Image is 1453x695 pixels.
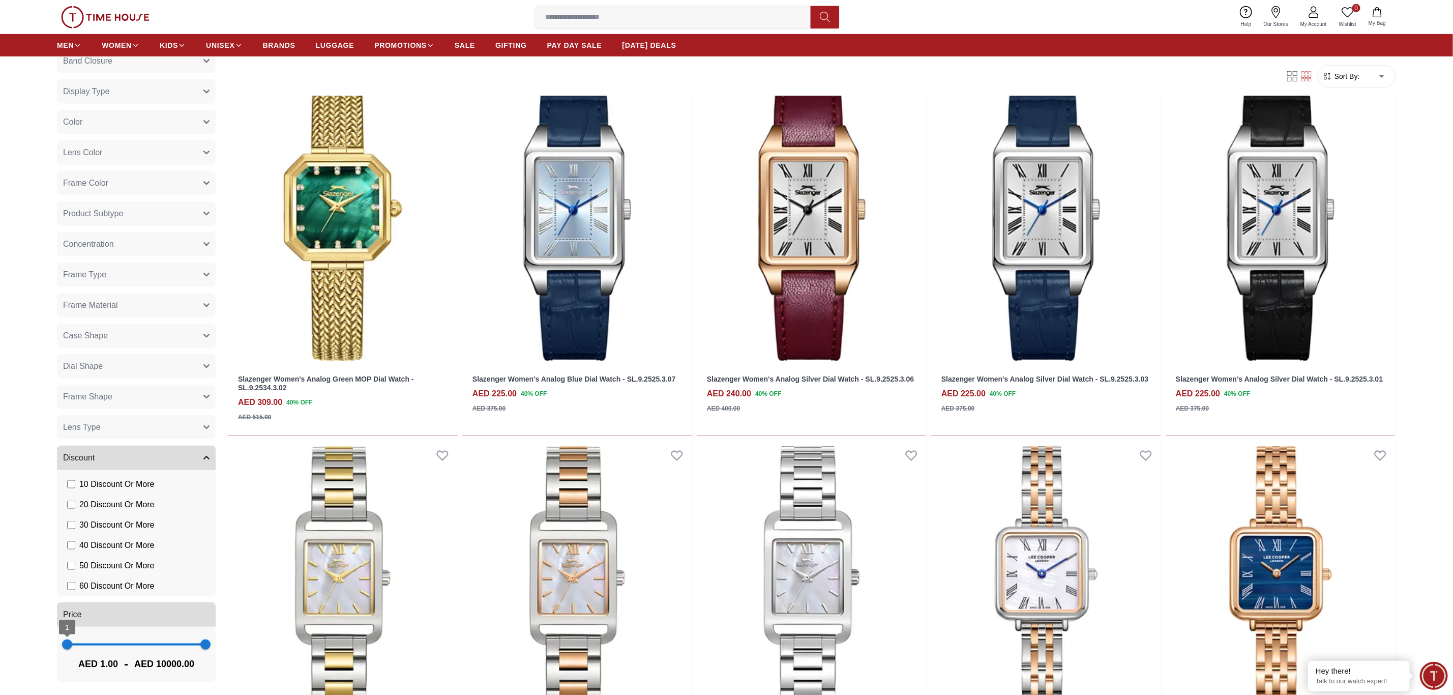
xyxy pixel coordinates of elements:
span: Band Closure [63,55,112,67]
button: Lens Color [57,140,216,165]
div: Hey there! [1316,666,1402,676]
a: SALE [455,36,475,54]
span: WOMEN [102,40,132,50]
input: 20 Discount Or More [67,501,75,509]
span: Sort By: [1332,71,1360,81]
div: AED 400.00 [707,404,740,413]
h4: AED 225.00 [1176,388,1220,400]
span: Case Shape [63,330,108,342]
span: SALE [455,40,475,50]
span: 1 [65,623,69,631]
button: Concentration [57,232,216,256]
button: Frame Shape [57,385,216,409]
span: 0 [1352,4,1360,12]
img: ... [61,6,150,28]
span: 40 % OFF [755,389,781,398]
span: Frame Material [63,299,118,311]
a: UNISEX [206,36,242,54]
a: KIDS [160,36,186,54]
span: Product Subtype [63,208,123,220]
span: AED 10000.00 [134,657,194,671]
img: Slazenger Women's Analog Silver Dial Watch - SL.9.2525.3.03 [931,74,1161,367]
span: KIDS [160,40,178,50]
span: My Bag [1365,19,1390,27]
input: 50 Discount Or More [67,562,75,570]
h4: AED 225.00 [472,388,517,400]
img: Slazenger Women's Analog Green MOP Dial Watch - SL.9.2534.3.02 [228,74,458,367]
input: 40 Discount Or More [67,541,75,549]
button: Price [57,602,216,627]
p: Talk to our watch expert! [1316,677,1402,686]
span: Dial Shape [63,360,103,372]
h4: AED 225.00 [941,388,986,400]
div: AED 375.00 [1176,404,1209,413]
span: Concentration [63,238,114,250]
span: MEN [57,40,74,50]
a: WOMEN [102,36,139,54]
span: Color [63,116,82,128]
span: 40 % OFF [286,398,312,407]
span: Lens Type [63,421,101,433]
button: Case Shape [57,324,216,348]
span: 40 % OFF [990,389,1016,398]
img: Slazenger Women's Analog Silver Dial Watch - SL.9.2525.3.01 [1166,74,1396,367]
button: Dial Shape [57,354,216,379]
span: 30 Discount Or More [79,519,155,531]
span: Help [1237,20,1256,28]
span: UNISEX [206,40,234,50]
a: Slazenger Women's Analog Silver Dial Watch - SL.9.2525.3.03 [941,375,1148,383]
button: My Bag [1362,5,1392,29]
h4: AED 240.00 [707,388,751,400]
a: PAY DAY SALE [547,36,602,54]
button: Color [57,110,216,134]
button: Band Closure [57,49,216,73]
span: PAY DAY SALE [547,40,602,50]
div: AED 515.00 [238,413,271,422]
span: 20 Discount Or More [79,499,155,511]
button: Lens Type [57,415,216,440]
input: 60 Discount Or More [67,582,75,590]
span: [DATE] DEALS [622,40,676,50]
span: Frame Type [63,269,106,281]
a: Slazenger Women's Analog Green MOP Dial Watch - SL.9.2534.3.02 [238,375,414,392]
a: Help [1235,4,1258,30]
a: 0Wishlist [1333,4,1362,30]
span: 60 Discount Or More [79,580,155,592]
a: MEN [57,36,81,54]
img: Slazenger Women's Analog Blue Dial Watch - SL.9.2525.3.07 [462,74,692,367]
span: Discount [63,452,95,464]
button: Sort By: [1322,71,1360,81]
span: Frame Color [63,177,108,189]
a: Slazenger Women's Analog Blue Dial Watch - SL.9.2525.3.07 [472,375,676,383]
a: PROMOTIONS [374,36,434,54]
span: Display Type [63,85,109,98]
a: Slazenger Women's Analog Silver Dial Watch - SL.9.2525.3.06 [707,375,914,383]
span: Our Stores [1260,20,1292,28]
a: BRANDS [263,36,295,54]
span: 50 Discount Or More [79,560,155,572]
button: Frame Type [57,263,216,287]
span: My Account [1296,20,1331,28]
span: PROMOTIONS [374,40,427,50]
button: Discount [57,446,216,470]
button: Frame Color [57,171,216,195]
span: Wishlist [1335,20,1360,28]
span: - [118,656,134,672]
button: Display Type [57,79,216,104]
span: 40 Discount Or More [79,539,155,552]
span: AED 1.00 [78,657,118,671]
span: Frame Shape [63,391,112,403]
img: Slazenger Women's Analog Silver Dial Watch - SL.9.2525.3.06 [697,74,927,367]
div: AED 375.00 [472,404,506,413]
span: GIFTING [495,40,527,50]
span: LUGGAGE [316,40,354,50]
a: Our Stores [1258,4,1294,30]
span: Price [63,609,81,621]
a: [DATE] DEALS [622,36,676,54]
button: Frame Material [57,293,216,317]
